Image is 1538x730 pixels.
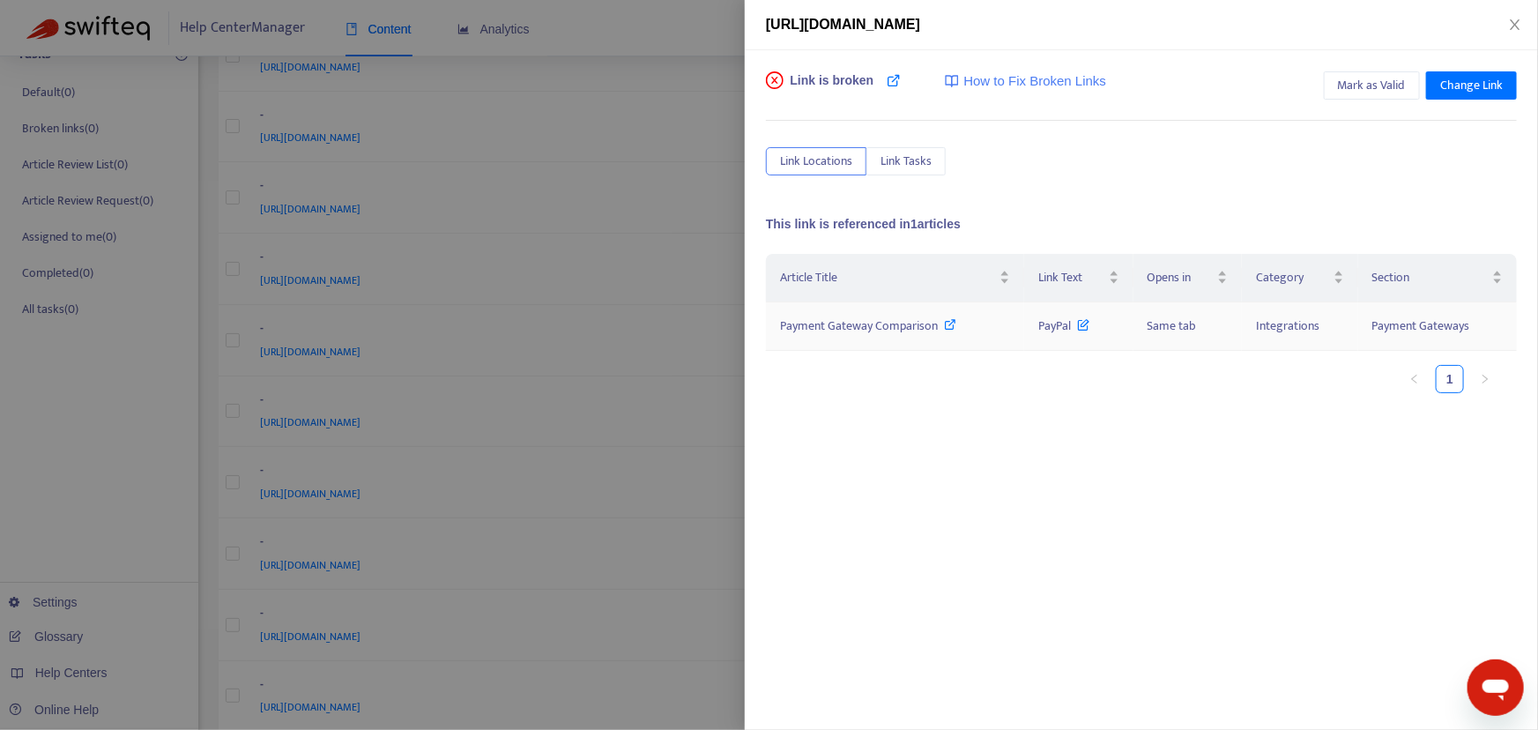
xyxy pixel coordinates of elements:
span: Link is broken [791,71,874,107]
th: Category [1242,254,1357,302]
a: 1 [1437,366,1463,392]
span: How to Fix Broken Links [963,71,1106,92]
li: 1 [1436,365,1464,393]
span: close [1508,18,1522,32]
span: close-circle [766,71,784,89]
span: Change Link [1440,76,1503,95]
button: left [1401,365,1429,393]
button: Mark as Valid [1324,71,1420,100]
span: left [1409,374,1420,384]
th: Article Title [766,254,1024,302]
button: right [1471,365,1499,393]
button: Change Link [1426,71,1517,100]
span: right [1480,374,1490,384]
span: Section [1372,268,1489,287]
th: Link Text [1024,254,1133,302]
span: Payment Gateway Comparison [780,316,938,336]
button: Close [1503,17,1527,34]
li: Next Page [1471,365,1499,393]
button: Link Locations [766,147,866,175]
span: Link Tasks [880,152,932,171]
iframe: Button to launch messaging window [1467,659,1524,716]
th: Opens in [1133,254,1243,302]
span: Opens in [1148,268,1215,287]
button: Link Tasks [866,147,946,175]
span: Link Locations [780,152,852,171]
span: Payment Gateways [1372,316,1470,336]
span: Same tab [1148,316,1197,336]
th: Section [1358,254,1517,302]
span: [URL][DOMAIN_NAME] [766,17,920,32]
span: Category [1256,268,1329,287]
a: How to Fix Broken Links [945,71,1106,92]
span: PayPal [1038,316,1089,336]
span: This link is referenced in 1 articles [766,217,961,231]
span: Link Text [1038,268,1105,287]
span: Article Title [780,268,996,287]
li: Previous Page [1401,365,1429,393]
span: Mark as Valid [1338,76,1406,95]
img: image-link [945,74,959,88]
span: Integrations [1256,316,1319,336]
